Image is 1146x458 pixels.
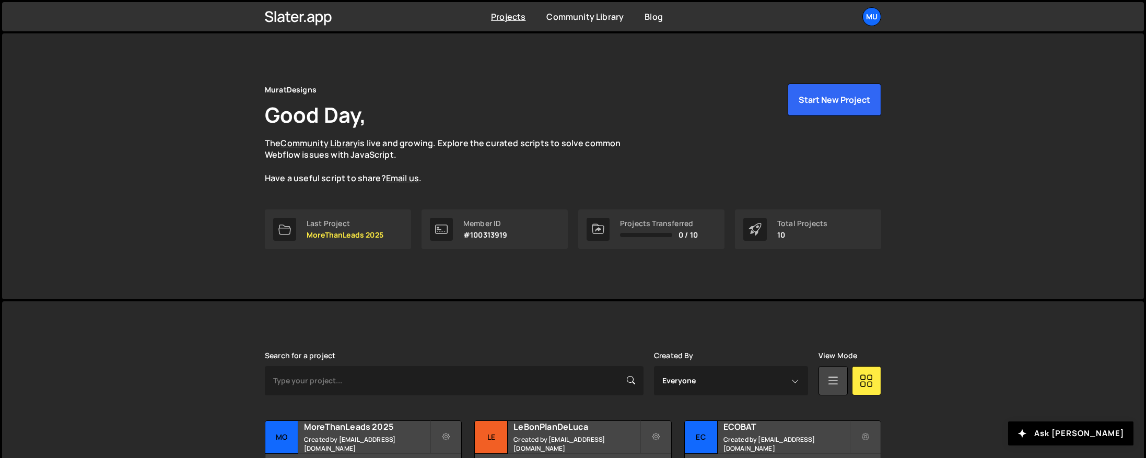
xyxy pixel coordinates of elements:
label: View Mode [818,351,857,360]
a: Mu [862,7,881,26]
p: 10 [777,231,827,239]
p: The is live and growing. Explore the curated scripts to solve common Webflow issues with JavaScri... [265,137,641,184]
a: Email us [386,172,419,184]
div: Total Projects [777,219,827,228]
small: Created by [EMAIL_ADDRESS][DOMAIN_NAME] [513,435,639,453]
small: Created by [EMAIL_ADDRESS][DOMAIN_NAME] [304,435,430,453]
a: Last Project MoreThanLeads 2025 [265,209,411,249]
input: Type your project... [265,366,644,395]
small: Created by [EMAIL_ADDRESS][DOMAIN_NAME] [723,435,849,453]
label: Created By [654,351,694,360]
div: Mo [265,421,298,454]
p: #100313919 [463,231,508,239]
h1: Good Day, [265,100,366,129]
h2: LeBonPlanDeLuca [513,421,639,432]
div: Projects Transferred [620,219,698,228]
div: MuratDesigns [265,84,317,96]
label: Search for a project [265,351,335,360]
h2: MoreThanLeads 2025 [304,421,430,432]
div: Last Project [307,219,383,228]
span: 0 / 10 [679,231,698,239]
button: Ask [PERSON_NAME] [1008,421,1133,445]
h2: ECOBAT [723,421,849,432]
p: MoreThanLeads 2025 [307,231,383,239]
a: Community Library [280,137,358,149]
button: Start New Project [788,84,881,116]
a: Blog [645,11,663,22]
div: EC [685,421,718,454]
a: Projects [491,11,525,22]
div: Le [475,421,508,454]
div: Member ID [463,219,508,228]
a: Community Library [546,11,624,22]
